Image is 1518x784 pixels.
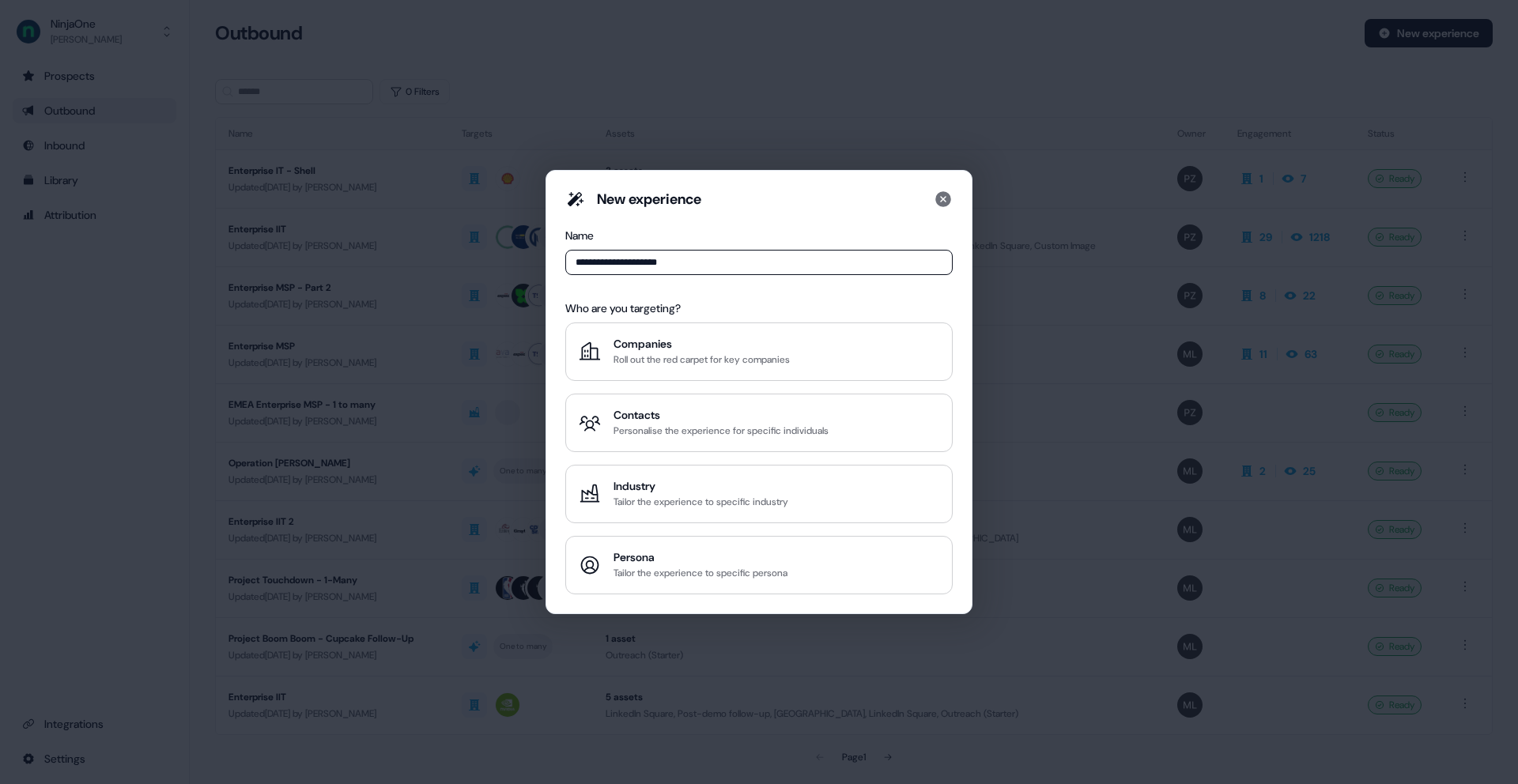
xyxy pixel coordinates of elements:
div: Name [565,228,953,243]
button: PersonaTailor the experience to specific persona [565,536,953,594]
button: CompaniesRoll out the red carpet for key companies [565,322,953,381]
div: Roll out the red carpet for key companies [614,352,790,367]
div: Persona [614,549,787,565]
div: Companies [614,336,790,352]
div: Contacts [614,407,829,423]
button: ContactsPersonalise the experience for specific individuals [565,394,953,452]
div: Industry [614,478,788,494]
div: Tailor the experience to specific persona [614,565,787,581]
div: Personalise the experience for specific individuals [614,423,829,439]
div: Tailor the experience to specific industry [614,494,788,510]
div: Who are you targeting? [565,300,953,316]
button: IndustryTailor the experience to specific industry [565,465,953,523]
div: New experience [597,190,701,209]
